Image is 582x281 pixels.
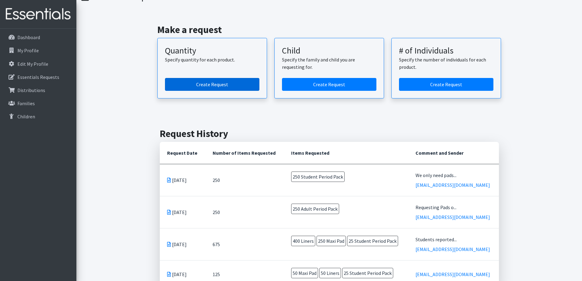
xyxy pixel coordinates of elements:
[2,58,74,70] a: Edit My Profile
[2,97,74,109] a: Families
[160,142,205,164] th: Request Date
[415,271,490,277] a: [EMAIL_ADDRESS][DOMAIN_NAME]
[282,78,376,91] a: Create a request for a child or family
[2,84,74,96] a: Distributions
[342,268,393,278] span: 25 Student Period Pack
[399,56,493,71] p: Specify the number of individuals for each product.
[17,34,40,40] p: Dashboard
[17,61,48,67] p: Edit My Profile
[291,236,315,246] span: 400 Liners
[165,78,259,91] a: Create a request by quantity
[282,46,376,56] h3: Child
[319,268,341,278] span: 50 Liners
[17,47,39,54] p: My Profile
[291,204,339,214] span: 250 Adult Period Pack
[205,228,284,260] td: 675
[282,56,376,71] p: Specify the family and child you are requesting for.
[399,46,493,56] h3: # of Individuals
[2,31,74,43] a: Dashboard
[317,236,346,246] span: 250 Maxi Pad
[399,78,493,91] a: Create a request by number of individuals
[17,113,35,120] p: Children
[2,4,74,24] img: HumanEssentials
[2,71,74,83] a: Essentials Requests
[415,236,491,243] div: Students reported...
[2,110,74,123] a: Children
[165,56,259,63] p: Specify quantity for each product.
[408,142,499,164] th: Comment and Sender
[205,142,284,164] th: Number of Items Requested
[157,24,501,35] h2: Make a request
[415,182,490,188] a: [EMAIL_ADDRESS][DOMAIN_NAME]
[205,164,284,196] td: 250
[160,228,205,260] td: [DATE]
[17,100,35,106] p: Families
[291,268,318,278] span: 50 Maxi Pad
[160,196,205,228] td: [DATE]
[415,214,490,220] a: [EMAIL_ADDRESS][DOMAIN_NAME]
[2,44,74,57] a: My Profile
[17,87,45,93] p: Distributions
[284,142,408,164] th: Items Requested
[17,74,59,80] p: Essentials Requests
[415,246,490,252] a: [EMAIL_ADDRESS][DOMAIN_NAME]
[160,128,499,139] h2: Request History
[347,236,398,246] span: 25 Student Period Pack
[291,172,345,182] span: 250 Student Period Pack
[415,172,491,179] div: We only need pads...
[415,204,491,211] div: Requesting Pads o...
[165,46,259,56] h3: Quantity
[160,164,205,196] td: [DATE]
[205,196,284,228] td: 250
